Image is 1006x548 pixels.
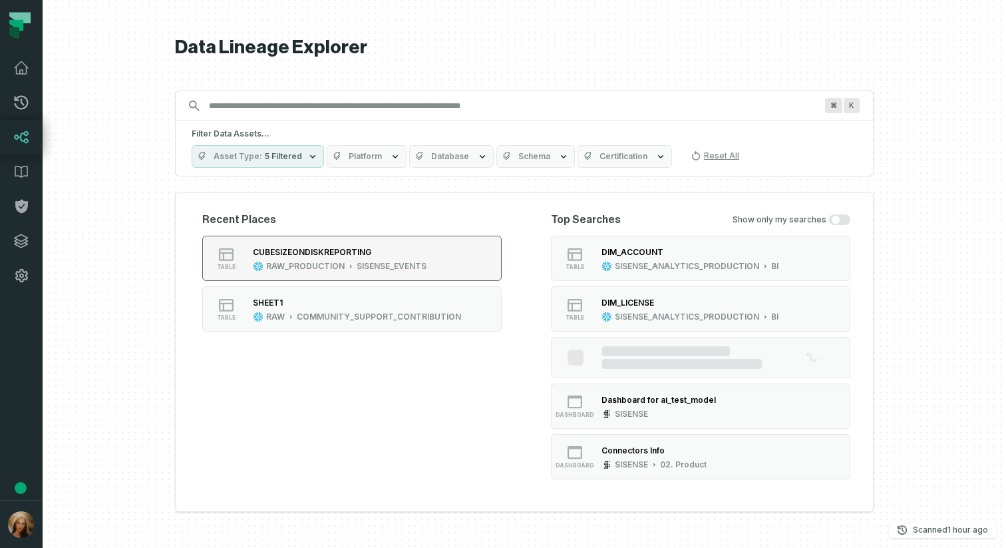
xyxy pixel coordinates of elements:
[8,511,35,538] img: avatar of Sharon Harnoy
[947,525,988,535] relative-time: Sep 9, 2025, 4:02 PM GMT+3
[889,522,996,538] button: Scanned[DATE] 4:02:07 PM
[825,98,842,113] span: Press ⌘ + K to focus the search bar
[175,36,874,59] h1: Data Lineage Explorer
[15,482,27,494] div: Tooltip anchor
[913,523,988,537] p: Scanned
[844,98,860,113] span: Press ⌘ + K to focus the search bar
